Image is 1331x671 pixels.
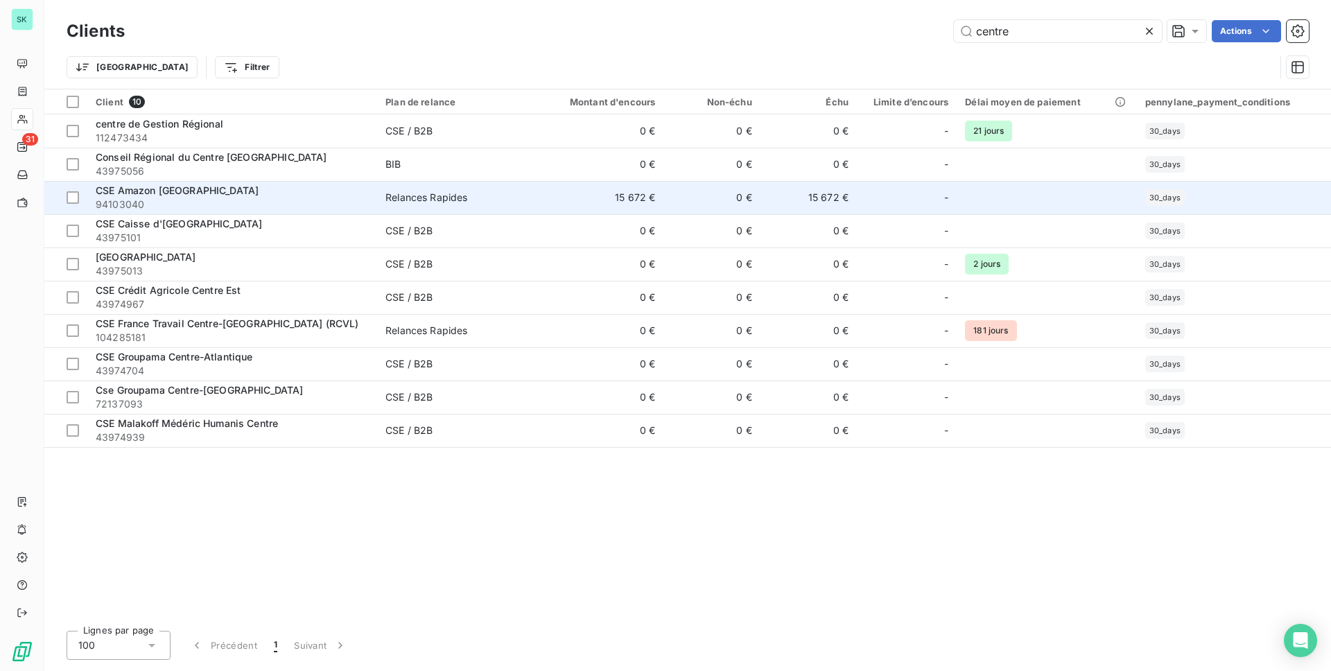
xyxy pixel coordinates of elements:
[965,320,1016,341] span: 181 jours
[385,390,433,404] div: CSE / B2B
[96,164,369,178] span: 43975056
[67,56,198,78] button: [GEOGRAPHIC_DATA]
[965,121,1012,141] span: 21 jours
[760,181,857,214] td: 15 672 €
[385,324,467,338] div: Relances Rapides
[534,281,664,314] td: 0 €
[96,131,369,145] span: 112473434
[96,317,359,329] span: CSE France Travail Centre-[GEOGRAPHIC_DATA] (RCVL)
[96,397,369,411] span: 72137093
[663,314,760,347] td: 0 €
[672,96,751,107] div: Non-échu
[534,181,664,214] td: 15 672 €
[286,631,356,660] button: Suivant
[663,181,760,214] td: 0 €
[385,257,433,271] div: CSE / B2B
[1212,20,1281,42] button: Actions
[385,157,401,171] div: BIB
[96,331,369,345] span: 104285181
[385,290,433,304] div: CSE / B2B
[385,357,433,371] div: CSE / B2B
[96,151,327,163] span: Conseil Régional du Centre [GEOGRAPHIC_DATA]
[760,148,857,181] td: 0 €
[663,214,760,247] td: 0 €
[1284,624,1317,657] div: Open Intercom Messenger
[96,284,241,296] span: CSE Crédit Agricole Centre Est
[1149,260,1181,268] span: 30_days
[944,224,948,238] span: -
[760,247,857,281] td: 0 €
[96,231,369,245] span: 43975101
[1149,293,1181,302] span: 30_days
[1149,127,1181,135] span: 30_days
[274,638,277,652] span: 1
[534,381,664,414] td: 0 €
[944,357,948,371] span: -
[954,20,1162,42] input: Rechercher
[663,114,760,148] td: 0 €
[663,148,760,181] td: 0 €
[96,264,369,278] span: 43975013
[965,254,1009,274] span: 2 jours
[96,96,123,107] span: Client
[22,133,38,146] span: 31
[385,124,433,138] div: CSE / B2B
[266,631,286,660] button: 1
[96,297,369,311] span: 43974967
[96,184,259,196] span: CSE Amazon [GEOGRAPHIC_DATA]
[944,324,948,338] span: -
[1149,326,1181,335] span: 30_days
[1145,96,1323,107] div: pennylane_payment_conditions
[96,351,253,363] span: CSE Groupama Centre-Atlantique
[96,218,263,229] span: CSE Caisse d'[GEOGRAPHIC_DATA]
[760,381,857,414] td: 0 €
[534,114,664,148] td: 0 €
[944,290,948,304] span: -
[543,96,656,107] div: Montant d'encours
[385,191,467,204] div: Relances Rapides
[1149,160,1181,168] span: 30_days
[663,381,760,414] td: 0 €
[67,19,125,44] h3: Clients
[663,414,760,447] td: 0 €
[96,430,369,444] span: 43974939
[215,56,279,78] button: Filtrer
[534,247,664,281] td: 0 €
[760,314,857,347] td: 0 €
[96,417,278,429] span: CSE Malakoff Médéric Humanis Centre
[96,364,369,378] span: 43974704
[11,640,33,663] img: Logo LeanPay
[78,638,95,652] span: 100
[760,214,857,247] td: 0 €
[96,198,369,211] span: 94103040
[1149,193,1181,202] span: 30_days
[1149,426,1181,435] span: 30_days
[865,96,948,107] div: Limite d’encours
[965,96,1129,107] div: Délai moyen de paiement
[534,214,664,247] td: 0 €
[944,191,948,204] span: -
[769,96,849,107] div: Échu
[944,390,948,404] span: -
[663,247,760,281] td: 0 €
[663,281,760,314] td: 0 €
[760,347,857,381] td: 0 €
[96,118,223,130] span: centre de Gestion Régional
[385,224,433,238] div: CSE / B2B
[534,414,664,447] td: 0 €
[11,8,33,31] div: SK
[760,114,857,148] td: 0 €
[944,124,948,138] span: -
[96,384,304,396] span: Cse Groupama Centre-[GEOGRAPHIC_DATA]
[385,96,525,107] div: Plan de relance
[1149,393,1181,401] span: 30_days
[760,414,857,447] td: 0 €
[96,251,196,263] span: [GEOGRAPHIC_DATA]
[760,281,857,314] td: 0 €
[182,631,266,660] button: Précédent
[944,157,948,171] span: -
[944,424,948,437] span: -
[534,314,664,347] td: 0 €
[534,148,664,181] td: 0 €
[129,96,145,108] span: 10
